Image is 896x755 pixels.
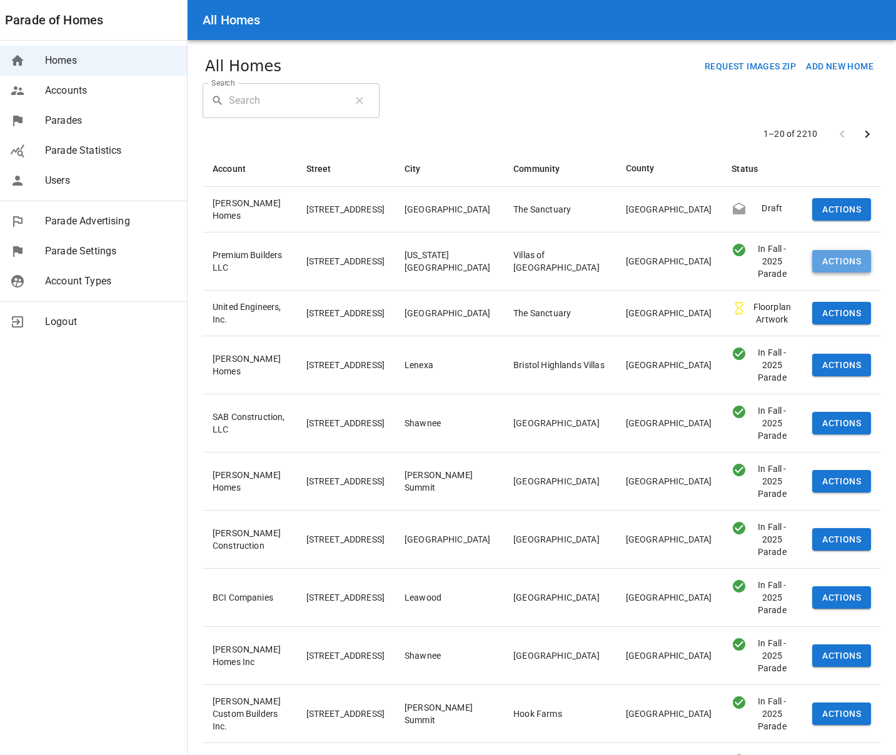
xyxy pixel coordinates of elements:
[747,202,793,217] div: Draft
[503,394,616,452] td: [GEOGRAPHIC_DATA]
[747,637,793,674] div: In Fall - 2025 Parade
[747,462,793,500] div: In Fall - 2025 Parade
[395,232,503,290] td: [US_STATE][GEOGRAPHIC_DATA]
[732,695,747,710] div: In Fall - 2025 Parade
[203,290,296,336] td: United Engineers, Inc.
[395,511,503,569] td: [GEOGRAPHIC_DATA]
[513,161,576,176] span: Community
[296,186,395,232] td: [STREET_ADDRESS]
[616,290,722,336] td: [GEOGRAPHIC_DATA]
[747,301,793,326] div: Floorplan Artwork
[203,336,296,394] td: [PERSON_NAME] Homes
[732,301,747,316] div: Floorplan Artwork
[763,127,817,140] p: 1–20 of 2210
[732,161,774,176] span: Status
[503,336,616,394] td: Bristol Highlands Villas
[732,404,747,419] div: In Fall - 2025 Parade
[801,55,878,78] a: Add New Home
[747,695,793,732] div: In Fall - 2025 Parade
[812,470,871,493] button: Actions
[45,53,177,68] span: Homes
[616,511,722,569] td: [GEOGRAPHIC_DATA]
[205,55,281,77] h1: All Homes
[203,10,260,30] h6: All Homes
[812,198,871,221] button: Actions
[747,404,793,442] div: In Fall - 2025 Parade
[616,186,722,232] td: [GEOGRAPHIC_DATA]
[747,521,793,558] div: In Fall - 2025 Parade
[855,122,880,147] button: next page
[395,685,503,743] td: [PERSON_NAME] Summit
[203,232,296,290] td: Premium Builders LLC
[45,314,177,329] span: Logout
[296,394,395,452] td: [STREET_ADDRESS]
[296,336,395,394] td: [STREET_ADDRESS]
[616,685,722,743] td: [GEOGRAPHIC_DATA]
[213,161,262,176] span: Account
[616,452,722,511] td: [GEOGRAPHIC_DATA]
[616,232,722,290] td: [GEOGRAPHIC_DATA]
[747,346,793,384] div: In Fall - 2025 Parade
[812,644,871,667] button: Actions
[503,290,616,336] td: The Sanctuary
[296,511,395,569] td: [STREET_ADDRESS]
[812,250,871,273] button: Actions
[229,83,343,118] input: Search
[732,346,747,361] div: In Fall - 2025 Parade
[395,569,503,627] td: Leawood
[812,586,871,609] button: Actions
[503,232,616,290] td: Villas of [GEOGRAPHIC_DATA]
[616,336,722,394] td: [GEOGRAPHIC_DATA]
[5,10,103,30] a: Parade of Homes
[203,685,296,743] td: [PERSON_NAME] Custom Builders Inc.
[211,77,234,88] label: Search
[45,83,177,98] span: Accounts
[296,569,395,627] td: [STREET_ADDRESS]
[296,290,395,336] td: [STREET_ADDRESS]
[747,579,793,616] div: In Fall - 2025 Parade
[395,290,503,336] td: [GEOGRAPHIC_DATA]
[45,274,177,289] span: Account Types
[732,521,747,536] div: In Fall - 2025 Parade
[306,161,348,176] span: Street
[812,302,871,325] button: Actions
[296,627,395,685] td: [STREET_ADDRESS]
[203,511,296,569] td: [PERSON_NAME] Construction
[503,685,616,743] td: Hook Farms
[296,685,395,743] td: [STREET_ADDRESS]
[616,151,722,187] th: County
[732,579,747,594] div: In Fall - 2025 Parade
[812,412,871,435] button: Actions
[45,214,177,229] span: Parade Advertising
[203,627,296,685] td: [PERSON_NAME] Homes Inc
[395,452,503,511] td: [PERSON_NAME] Summit
[732,637,747,652] div: In Fall - 2025 Parade
[503,511,616,569] td: [GEOGRAPHIC_DATA]
[812,528,871,551] button: Actions
[296,452,395,511] td: [STREET_ADDRESS]
[812,354,871,377] button: Actions
[395,186,503,232] td: [GEOGRAPHIC_DATA]
[203,569,296,627] td: BCI Companies
[395,336,503,394] td: Lenexa
[503,186,616,232] td: The Sanctuary
[747,242,793,280] div: In Fall - 2025 Parade
[211,94,224,107] svg: Search
[732,242,747,257] div: In Fall - 2025 Parade
[45,244,177,259] span: Parade Settings
[395,627,503,685] td: Shawnee
[732,462,747,477] div: In Fall - 2025 Parade
[616,394,722,452] td: [GEOGRAPHIC_DATA]
[45,173,177,188] span: Users
[296,232,395,290] td: [STREET_ADDRESS]
[503,627,616,685] td: [GEOGRAPHIC_DATA]
[203,186,296,232] td: [PERSON_NAME] Homes
[616,569,722,627] td: [GEOGRAPHIC_DATA]
[203,452,296,511] td: [PERSON_NAME] Homes
[732,202,747,217] div: Draft
[700,55,801,78] a: Request Images Zip
[616,627,722,685] td: [GEOGRAPHIC_DATA]
[503,569,616,627] td: [GEOGRAPHIC_DATA]
[395,394,503,452] td: Shawnee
